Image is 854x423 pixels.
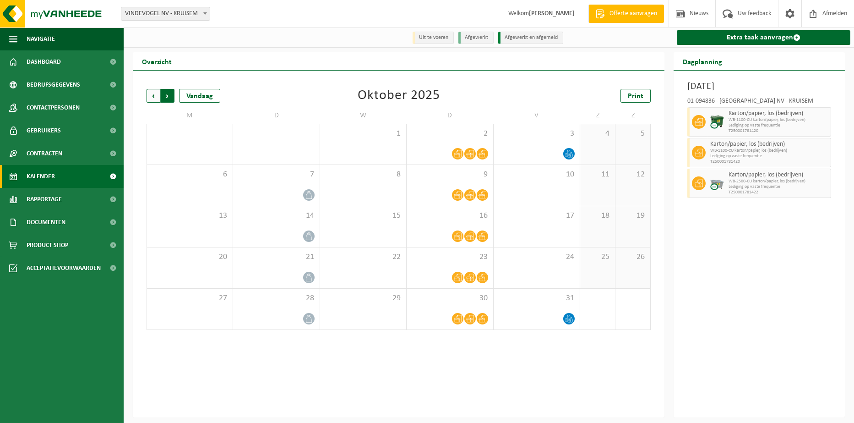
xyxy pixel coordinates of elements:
[585,211,610,221] span: 18
[27,142,62,165] span: Contracten
[580,107,615,124] td: Z
[585,170,610,180] span: 11
[152,170,228,180] span: 6
[620,129,646,139] span: 5
[710,159,828,165] span: T250001781420
[620,211,646,221] span: 19
[687,80,831,93] h3: [DATE]
[498,170,575,180] span: 10
[710,176,724,190] img: WB-2500-CU
[152,252,228,262] span: 20
[325,293,402,303] span: 29
[27,27,55,50] span: Navigatie
[325,170,402,180] span: 8
[729,128,828,134] span: T250001781420
[147,107,233,124] td: M
[238,252,315,262] span: 21
[27,188,62,211] span: Rapportage
[494,107,580,124] td: V
[628,93,643,100] span: Print
[729,117,828,123] span: WB-1100-CU karton/papier, los (bedrijven)
[585,129,610,139] span: 4
[325,129,402,139] span: 1
[607,9,659,18] span: Offerte aanvragen
[674,52,731,70] h2: Dagplanning
[729,179,828,184] span: WB-2500-CU karton/papier, los (bedrijven)
[233,107,320,124] td: D
[320,107,407,124] td: W
[620,252,646,262] span: 26
[413,32,454,44] li: Uit te voeren
[152,293,228,303] span: 27
[27,73,80,96] span: Bedrijfsgegevens
[407,107,493,124] td: D
[411,211,488,221] span: 16
[27,119,61,142] span: Gebruikers
[161,89,174,103] span: Volgende
[325,211,402,221] span: 15
[729,171,828,179] span: Karton/papier, los (bedrijven)
[615,107,651,124] td: Z
[677,30,850,45] a: Extra taak aanvragen
[710,141,828,148] span: Karton/papier, los (bedrijven)
[458,32,494,44] li: Afgewerkt
[729,190,828,195] span: T250001781422
[729,184,828,190] span: Lediging op vaste frequentie
[529,10,575,17] strong: [PERSON_NAME]
[620,89,651,103] a: Print
[179,89,220,103] div: Vandaag
[588,5,664,23] a: Offerte aanvragen
[710,115,724,129] img: WB-1100-CU
[620,170,646,180] span: 12
[325,252,402,262] span: 22
[498,293,575,303] span: 31
[27,50,61,73] span: Dashboard
[358,89,440,103] div: Oktober 2025
[238,211,315,221] span: 14
[27,234,68,257] span: Product Shop
[411,252,488,262] span: 23
[133,52,181,70] h2: Overzicht
[710,148,828,154] span: WB-1100-CU karton/papier, los (bedrijven)
[498,32,563,44] li: Afgewerkt en afgemeld
[152,211,228,221] span: 13
[238,293,315,303] span: 28
[498,252,575,262] span: 24
[27,96,80,119] span: Contactpersonen
[498,211,575,221] span: 17
[729,123,828,128] span: Lediging op vaste frequentie
[27,257,101,280] span: Acceptatievoorwaarden
[687,98,831,107] div: 01-094836 - [GEOGRAPHIC_DATA] NV - KRUISEM
[498,129,575,139] span: 3
[121,7,210,21] span: VINDEVOGEL NV - KRUISEM
[27,211,65,234] span: Documenten
[147,89,160,103] span: Vorige
[238,170,315,180] span: 7
[411,129,488,139] span: 2
[710,154,828,159] span: Lediging op vaste frequentie
[729,110,828,117] span: Karton/papier, los (bedrijven)
[585,252,610,262] span: 25
[411,170,488,180] span: 9
[27,165,55,188] span: Kalender
[411,293,488,303] span: 30
[121,7,210,20] span: VINDEVOGEL NV - KRUISEM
